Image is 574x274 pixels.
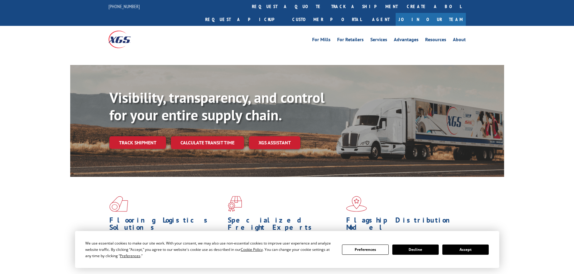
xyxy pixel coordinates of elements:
[108,3,140,9] a: [PHONE_NUMBER]
[425,37,446,44] a: Resources
[346,196,367,212] img: xgs-icon-flagship-distribution-model-red
[346,217,460,234] h1: Flagship Distribution Model
[75,231,499,268] div: Cookie Consent Prompt
[288,13,366,26] a: Customer Portal
[392,245,439,255] button: Decline
[370,37,387,44] a: Services
[228,217,342,234] h1: Specialized Freight Experts
[228,196,242,212] img: xgs-icon-focused-on-flooring-red
[109,136,166,149] a: Track shipment
[109,217,223,234] h1: Flooring Logistics Solutions
[85,240,335,259] div: We use essential cookies to make our site work. With your consent, we may also use non-essential ...
[342,245,388,255] button: Preferences
[201,13,288,26] a: Request a pickup
[171,136,244,149] a: Calculate transit time
[453,37,466,44] a: About
[366,13,396,26] a: Agent
[337,37,364,44] a: For Retailers
[396,13,466,26] a: Join Our Team
[120,253,140,258] span: Preferences
[442,245,489,255] button: Accept
[109,196,128,212] img: xgs-icon-total-supply-chain-intelligence-red
[109,88,325,124] b: Visibility, transparency, and control for your entire supply chain.
[241,247,263,252] span: Cookie Policy
[249,136,300,149] a: XGS ASSISTANT
[394,37,419,44] a: Advantages
[312,37,331,44] a: For Mills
